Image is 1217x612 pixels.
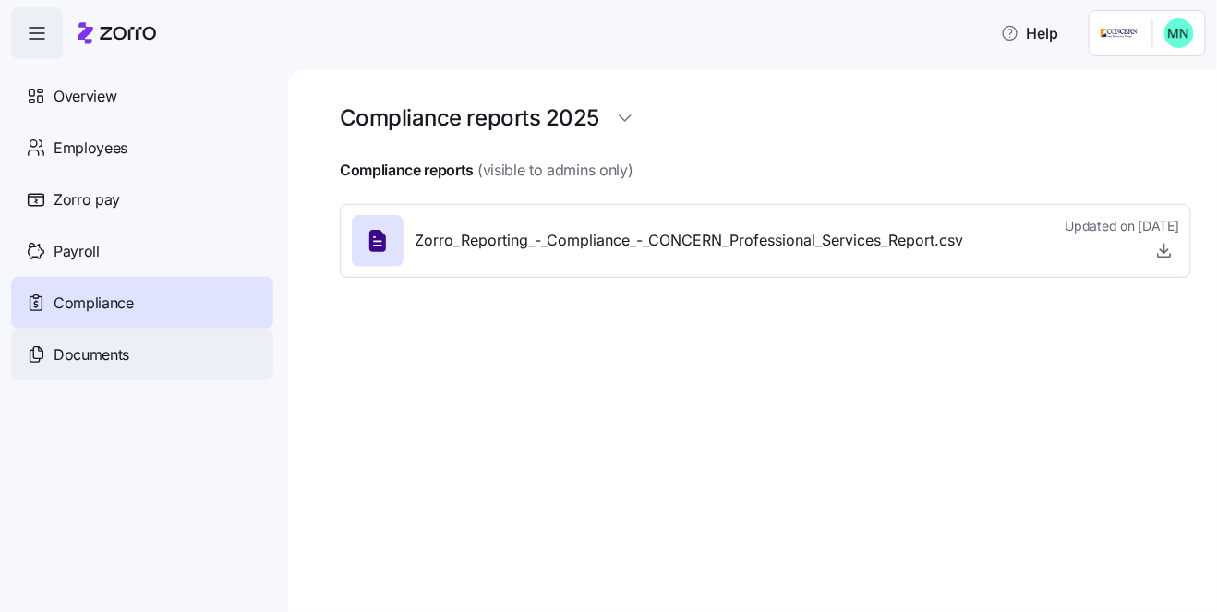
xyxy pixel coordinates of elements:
[11,277,273,329] a: Compliance
[340,103,599,132] h1: Compliance reports 2025
[54,240,100,263] span: Payroll
[11,70,273,122] a: Overview
[54,85,116,108] span: Overview
[477,159,633,182] span: (visible to admins only)
[11,122,273,174] a: Employees
[11,225,273,277] a: Payroll
[1101,22,1138,44] img: Employer logo
[986,15,1074,52] button: Help
[54,292,134,315] span: Compliance
[11,329,273,380] a: Documents
[54,137,127,160] span: Employees
[54,188,120,211] span: Zorro pay
[1066,217,1179,235] span: Updated on [DATE]
[415,229,963,252] span: Zorro_Reporting_-_Compliance_-_CONCERN_Professional_Services_Report.csv
[340,160,474,181] h4: Compliance reports
[11,174,273,225] a: Zorro pay
[1164,18,1194,48] img: b0ee0d05d7ad5b312d7e0d752ccfd4ca
[54,343,129,366] span: Documents
[1001,22,1059,44] span: Help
